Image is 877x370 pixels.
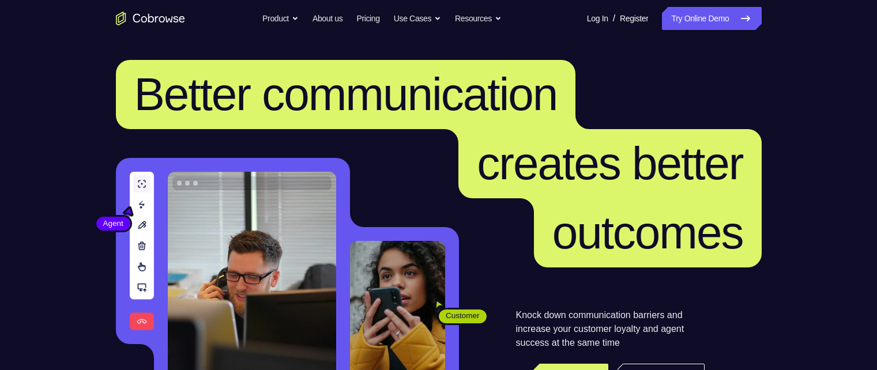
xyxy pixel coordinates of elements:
span: / [613,12,615,25]
a: Go to the home page [116,12,185,25]
a: Log In [587,7,608,30]
a: About us [313,7,342,30]
button: Resources [455,7,502,30]
button: Use Cases [394,7,441,30]
span: Better communication [134,69,558,120]
a: Register [620,7,648,30]
span: creates better [477,138,743,189]
button: Product [262,7,299,30]
span: outcomes [552,207,743,258]
a: Pricing [356,7,379,30]
p: Knock down communication barriers and increase your customer loyalty and agent success at the sam... [516,308,705,350]
a: Try Online Demo [662,7,761,30]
